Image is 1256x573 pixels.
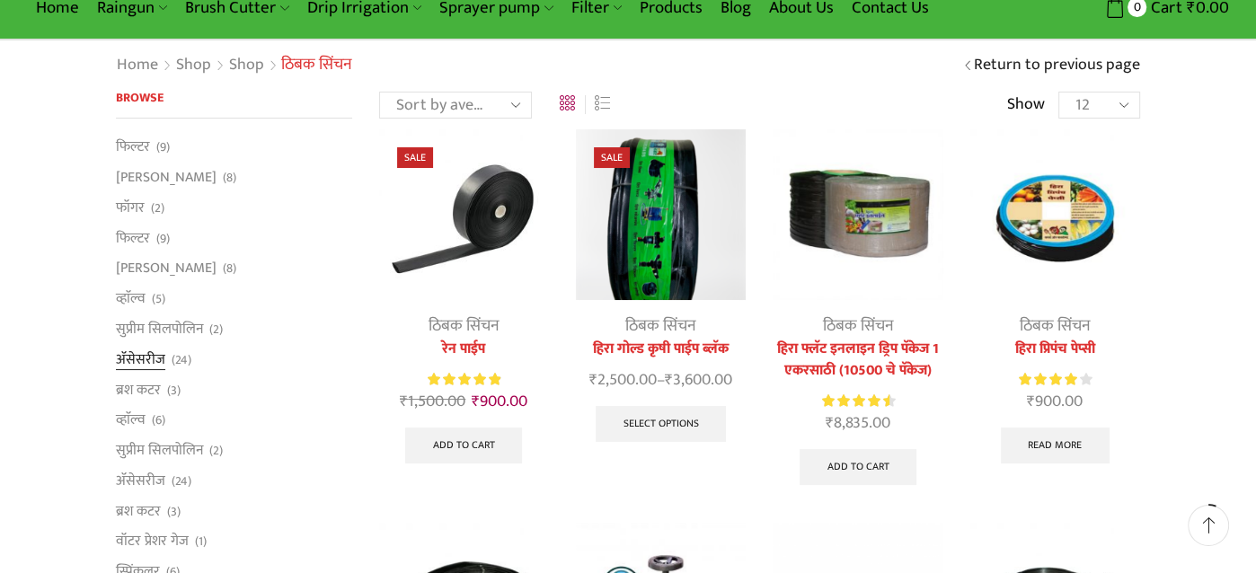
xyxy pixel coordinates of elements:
span: (6) [152,411,165,429]
span: (2) [209,321,223,339]
bdi: 1,500.00 [400,388,465,415]
a: फिल्टर [116,137,150,162]
span: (8) [223,260,236,278]
a: Select options for “हिरा गोल्ड कृषी पाईप ब्लॅक” [596,406,727,442]
div: Rated 5.00 out of 5 [428,370,500,389]
span: (8) [223,169,236,187]
a: Add to cart: “रेन पाईप” [405,428,523,463]
a: ठिबक सिंचन [822,313,893,339]
bdi: 900.00 [472,388,527,415]
span: Sale [397,147,433,168]
span: – [576,368,746,392]
span: Rated out of 5 [1019,370,1077,389]
span: (9) [156,138,170,156]
a: हिरा फ्लॅट इनलाइन ड्रिप पॅकेज 1 एकरसाठी (10500 चे पॅकेज) [773,339,942,382]
a: वॉटर प्रेशर गेज [116,526,189,557]
a: सुप्रीम सिलपोलिन [116,313,203,344]
span: (1) [195,533,207,551]
select: Shop order [379,92,532,119]
span: ₹ [589,366,597,393]
bdi: 8,835.00 [826,410,890,436]
a: ब्रश कटर [116,496,161,526]
img: Flat Inline [773,129,942,299]
a: Shop [228,54,265,77]
a: अ‍ॅसेसरीज [116,344,165,375]
a: रेन पाईप [379,339,549,360]
a: अ‍ॅसेसरीज [116,465,165,496]
a: ठिबक सिंचन [1020,313,1091,339]
span: ₹ [826,410,834,436]
div: Rated 4.00 out of 5 [1019,370,1092,389]
span: ₹ [665,366,673,393]
img: हिरा गोल्ड कृषी पाईप ब्लॅक [576,129,746,299]
span: (24) [172,351,191,369]
span: ₹ [472,388,480,415]
a: हिरा गोल्ड कृषी पाईप ब्लॅक [576,339,746,360]
bdi: 2,500.00 [589,366,657,393]
a: फिल्टर [116,223,150,253]
span: (24) [172,472,191,490]
a: ठिबक सिंचन [625,313,696,339]
span: (3) [167,382,181,400]
a: Return to previous page [974,54,1140,77]
nav: Breadcrumb [116,54,352,77]
span: (2) [209,442,223,460]
a: Add to cart: “हिरा फ्लॅट इनलाइन ड्रिप पॅकेज 1 एकरसाठी (10500 चे पॅकेज)” [800,449,917,485]
span: ₹ [1027,388,1035,415]
a: [PERSON_NAME] [116,253,217,284]
h1: ठिबक सिंचन [281,56,352,75]
a: Select options for “हिरा प्रिपंच पेप्सी” [1001,428,1110,463]
span: Show [1007,93,1045,117]
a: [PERSON_NAME] [116,163,217,193]
img: Heera Pre Punch Pepsi [970,129,1140,299]
a: सुप्रीम सिलपोलिन [116,436,203,466]
span: ₹ [400,388,408,415]
span: (2) [151,199,164,217]
a: हिरा प्रिपंच पेप्सी [970,339,1140,360]
span: (3) [167,503,181,521]
span: Rated out of 5 [428,370,500,389]
span: (9) [156,230,170,248]
a: Shop [175,54,212,77]
a: ब्रश कटर [116,375,161,405]
span: Browse [116,87,164,108]
span: (5) [152,290,165,308]
a: व्हाॅल्व [116,284,146,314]
a: व्हाॅल्व [116,405,146,436]
div: Rated 4.67 out of 5 [821,392,894,410]
span: Rated out of 5 [821,392,889,410]
a: ठिबक सिंचन [429,313,500,339]
span: Sale [594,147,630,168]
bdi: 900.00 [1027,388,1083,415]
a: Home [116,54,159,77]
img: Heera Rain Pipe [379,129,549,299]
bdi: 3,600.00 [665,366,732,393]
a: फॉगर [116,192,145,223]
